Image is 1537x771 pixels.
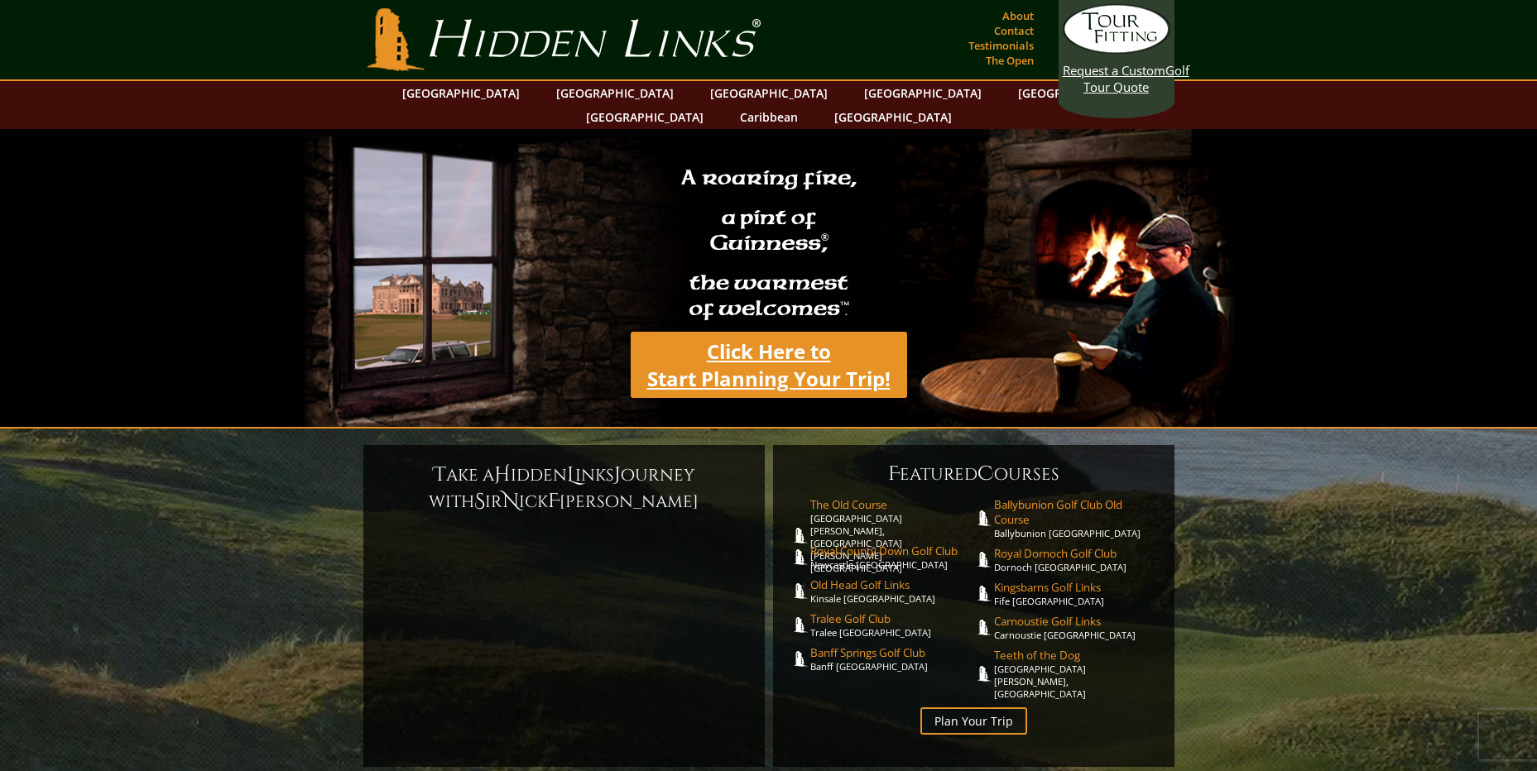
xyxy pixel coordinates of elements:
span: Ballybunion Golf Club Old Course [994,497,1158,527]
h6: eatured ourses [790,461,1158,487]
span: F [888,461,900,487]
span: Old Head Golf Links [810,577,974,592]
a: Carnoustie Golf LinksCarnoustie [GEOGRAPHIC_DATA] [994,614,1158,641]
a: [GEOGRAPHIC_DATA] [702,81,836,105]
a: Testimonials [964,34,1038,57]
span: The Old Course [810,497,974,512]
a: [GEOGRAPHIC_DATA] [394,81,528,105]
span: C [977,461,994,487]
h2: A roaring fire, a pint of Guinness , the warmest of welcomes™. [670,158,867,332]
a: Old Head Golf LinksKinsale [GEOGRAPHIC_DATA] [810,577,974,605]
a: Royal Dornoch Golf ClubDornoch [GEOGRAPHIC_DATA] [994,546,1158,573]
a: [GEOGRAPHIC_DATA] [1010,81,1144,105]
span: Kingsbarns Golf Links [994,580,1158,595]
a: Ballybunion Golf Club Old CourseBallybunion [GEOGRAPHIC_DATA] [994,497,1158,539]
a: [GEOGRAPHIC_DATA] [548,81,682,105]
a: The Old Course[GEOGRAPHIC_DATA][PERSON_NAME], [GEOGRAPHIC_DATA][PERSON_NAME] [GEOGRAPHIC_DATA] [810,497,974,574]
span: Teeth of the Dog [994,648,1158,663]
span: L [567,462,575,488]
span: H [494,462,511,488]
a: Request a CustomGolf Tour Quote [1063,4,1170,95]
a: [GEOGRAPHIC_DATA] [578,105,712,129]
span: Request a Custom [1063,62,1165,79]
a: Royal County Down Golf ClubNewcastle [GEOGRAPHIC_DATA] [810,544,974,571]
a: Banff Springs Golf ClubBanff [GEOGRAPHIC_DATA] [810,645,974,673]
a: Caribbean [732,105,806,129]
a: About [998,4,1038,27]
span: Tralee Golf Club [810,611,974,626]
a: Teeth of the Dog[GEOGRAPHIC_DATA][PERSON_NAME], [GEOGRAPHIC_DATA] [994,648,1158,700]
a: [GEOGRAPHIC_DATA] [826,105,960,129]
a: The Open [982,49,1038,72]
a: Contact [990,19,1038,42]
h6: ake a idden inks ourney with ir ick [PERSON_NAME] [380,462,748,515]
span: T [434,462,446,488]
span: Royal County Down Golf Club [810,544,974,558]
span: J [614,462,621,488]
span: Carnoustie Golf Links [994,614,1158,629]
span: S [474,488,485,515]
span: F [548,488,560,515]
a: Plan Your Trip [920,707,1027,735]
span: N [502,488,519,515]
a: Tralee Golf ClubTralee [GEOGRAPHIC_DATA] [810,611,974,639]
a: [GEOGRAPHIC_DATA] [856,81,990,105]
span: Banff Springs Golf Club [810,645,974,660]
span: Royal Dornoch Golf Club [994,546,1158,561]
a: Kingsbarns Golf LinksFife [GEOGRAPHIC_DATA] [994,580,1158,607]
a: Click Here toStart Planning Your Trip! [631,332,907,398]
